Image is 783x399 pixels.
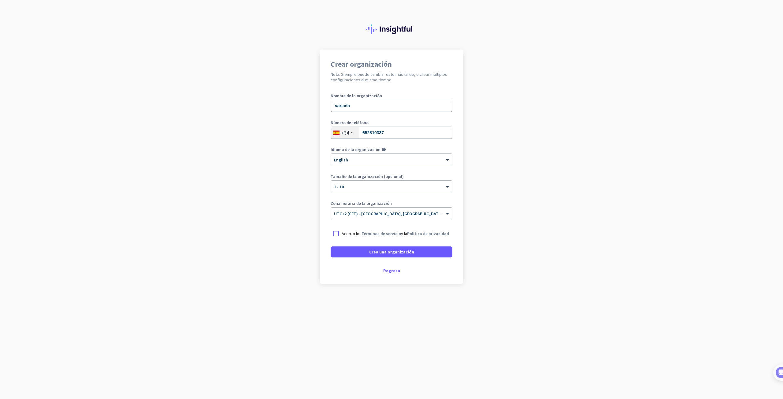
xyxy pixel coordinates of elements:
p: Acepto los y la [342,231,449,237]
label: Zona horaria de la organización [331,201,452,205]
i: help [382,147,386,152]
label: Número de teléfono [331,120,452,125]
h2: Nota: Siempre puede cambiar esto más tarde, o crear múltiples configuraciones al mismo tiempo [331,72,452,83]
label: Tamaño de la organización (opcional) [331,174,452,179]
label: Idioma de la organización [331,147,380,152]
a: Términos de servicio [362,231,401,236]
span: Crea una organización [369,249,414,255]
div: Regresa [331,268,452,273]
a: Política de privacidad [407,231,449,236]
button: Crea una organización [331,246,452,257]
h1: Crear organización [331,61,452,68]
img: Insightful [366,24,417,34]
label: Nombre de la organización [331,94,452,98]
input: 810 12 34 56 [331,127,452,139]
input: ¿Cuál es el nombre de su empresa? [331,100,452,112]
div: +34 [341,130,349,136]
